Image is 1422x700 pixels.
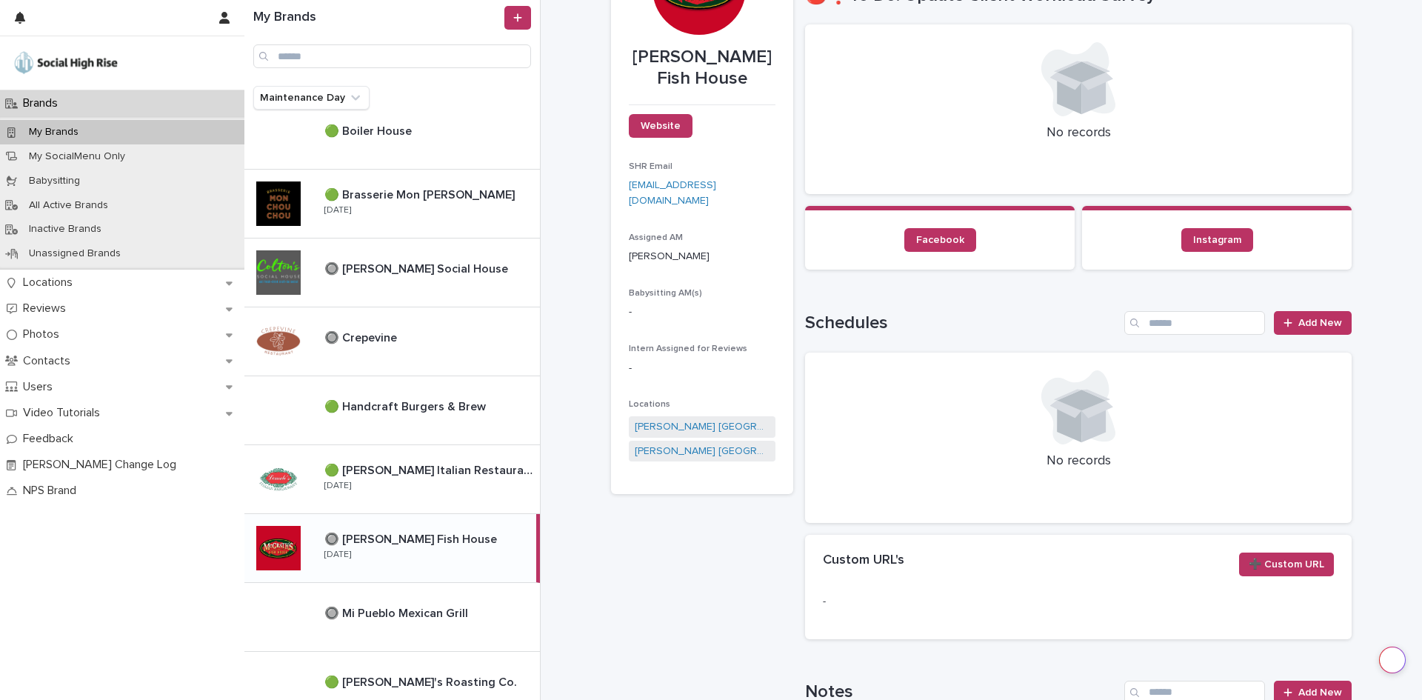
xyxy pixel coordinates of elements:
[324,328,400,345] p: 🔘 Crepevine
[324,550,351,560] p: [DATE]
[1239,553,1334,576] button: ➕ Custom URL
[17,301,78,316] p: Reviews
[324,673,520,690] p: 🟢 [PERSON_NAME]'s Roasting Co.
[324,397,489,414] p: 🟢 Handcraft Burgers & Brew
[1124,311,1265,335] input: Search
[17,276,84,290] p: Locations
[641,121,681,131] span: Website
[324,205,351,216] p: [DATE]
[324,461,537,478] p: 🟢 [PERSON_NAME] Italian Restaurant
[805,313,1118,334] h1: Schedules
[253,10,501,26] h1: My Brands
[629,361,775,376] p: -
[244,101,540,170] a: 🟢 Boiler House🟢 Boiler House
[244,514,540,583] a: 🔘 [PERSON_NAME] Fish House🔘 [PERSON_NAME] Fish House [DATE]
[629,233,683,242] span: Assigned AM
[17,223,113,236] p: Inactive Brands
[635,444,770,459] a: [PERSON_NAME] [GEOGRAPHIC_DATA] - [GEOGRAPHIC_DATA]
[17,458,188,472] p: [PERSON_NAME] Change Log
[904,228,976,252] a: Facebook
[1298,687,1342,698] span: Add New
[1193,235,1241,245] span: Instagram
[629,289,702,298] span: Babysitting AM(s)
[17,484,88,498] p: NPS Brand
[17,406,112,420] p: Video Tutorials
[17,126,90,139] p: My Brands
[823,453,1334,470] p: No records
[17,354,82,368] p: Contacts
[324,530,500,547] p: 🔘 [PERSON_NAME] Fish House
[244,376,540,445] a: 🟢 Handcraft Burgers & Brew🟢 Handcraft Burgers & Brew
[1249,557,1324,572] span: ➕ Custom URL
[1181,228,1253,252] a: Instagram
[17,247,133,260] p: Unassigned Brands
[17,327,71,341] p: Photos
[629,304,775,320] p: -
[916,235,964,245] span: Facebook
[324,259,511,276] p: 🔘 [PERSON_NAME] Social House
[324,481,351,491] p: [DATE]
[244,307,540,376] a: 🔘 Crepevine🔘 Crepevine
[17,175,92,187] p: Babysitting
[629,400,670,409] span: Locations
[1274,311,1352,335] a: Add New
[629,344,747,353] span: Intern Assigned for Reviews
[17,380,64,394] p: Users
[324,121,415,139] p: 🟢 Boiler House
[629,249,775,264] p: [PERSON_NAME]
[823,125,1334,141] p: No records
[17,150,137,163] p: My SocialMenu Only
[253,44,531,68] input: Search
[253,86,370,110] button: Maintenance Day
[629,180,716,206] a: [EMAIL_ADDRESS][DOMAIN_NAME]
[244,445,540,514] a: 🟢 [PERSON_NAME] Italian Restaurant🟢 [PERSON_NAME] Italian Restaurant [DATE]
[629,114,692,138] a: Website
[823,594,981,610] p: -
[12,48,120,78] img: o5DnuTxEQV6sW9jFYBBf
[1298,318,1342,328] span: Add New
[324,604,471,621] p: 🔘 Mi Pueblo Mexican Grill
[17,199,120,212] p: All Active Brands
[244,170,540,239] a: 🟢 Brasserie Mon [PERSON_NAME]🟢 Brasserie Mon [PERSON_NAME] [DATE]
[324,185,518,202] p: 🟢 Brasserie Mon [PERSON_NAME]
[635,419,770,435] a: [PERSON_NAME] [GEOGRAPHIC_DATA] - [GEOGRAPHIC_DATA]
[17,432,85,446] p: Feedback
[629,162,672,171] span: SHR Email
[629,47,775,90] p: [PERSON_NAME] Fish House
[244,583,540,652] a: 🔘 Mi Pueblo Mexican Grill🔘 Mi Pueblo Mexican Grill
[17,96,70,110] p: Brands
[244,239,540,307] a: 🔘 [PERSON_NAME] Social House🔘 [PERSON_NAME] Social House
[823,553,904,569] h2: Custom URL's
